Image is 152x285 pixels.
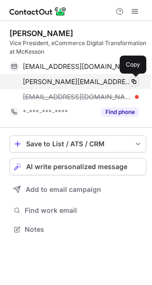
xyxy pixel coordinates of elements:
span: [PERSON_NAME][EMAIL_ADDRESS][PERSON_NAME][DOMAIN_NAME] [23,77,132,86]
span: AI write personalized message [26,163,127,171]
span: Notes [25,225,142,234]
span: [EMAIL_ADDRESS][DOMAIN_NAME] [23,93,132,101]
button: Notes [9,223,146,236]
button: save-profile-one-click [9,135,146,152]
button: AI write personalized message [9,158,146,175]
button: Find work email [9,204,146,217]
button: Add to email campaign [9,181,146,198]
div: Vice President, eCommerce Digital Transformation at McKesson [9,39,146,56]
span: Add to email campaign [26,186,101,193]
div: [PERSON_NAME] [9,28,73,38]
div: Save to List / ATS / CRM [26,140,130,148]
span: Find work email [25,206,142,215]
img: ContactOut v5.3.10 [9,6,66,17]
span: [EMAIL_ADDRESS][DOMAIN_NAME] [23,62,132,71]
button: Reveal Button [101,107,139,117]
